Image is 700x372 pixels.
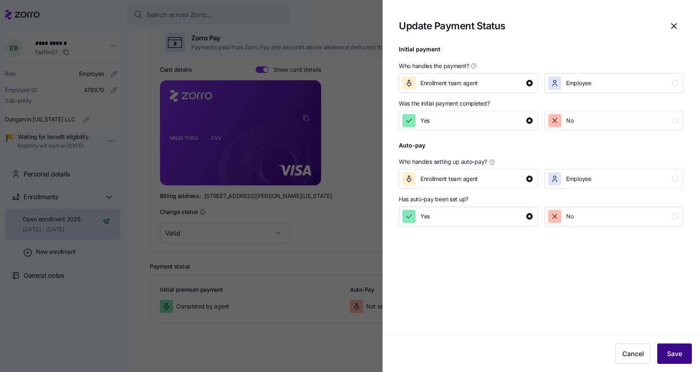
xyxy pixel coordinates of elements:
span: Has auto-pay been set up? [399,195,468,203]
div: Auto-pay [399,141,425,156]
span: Employee [566,79,591,87]
span: No [566,117,573,125]
button: Save [657,343,692,364]
span: Yes [420,212,430,220]
span: No [566,212,573,220]
span: Enrollment team agent [420,79,478,87]
span: Enrollment team agent [420,175,478,183]
span: Save [667,349,682,359]
div: Initial payment [399,45,440,60]
span: Cancel [622,349,644,359]
span: Was the initial payment completed? [399,99,490,108]
span: Employee [566,175,591,183]
span: Yes [420,117,430,125]
span: Who handles setting up auto-pay? [399,158,487,166]
span: Who handles the payment? [399,62,469,70]
h1: Update Payment Status [399,20,505,32]
button: Cancel [615,343,651,364]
